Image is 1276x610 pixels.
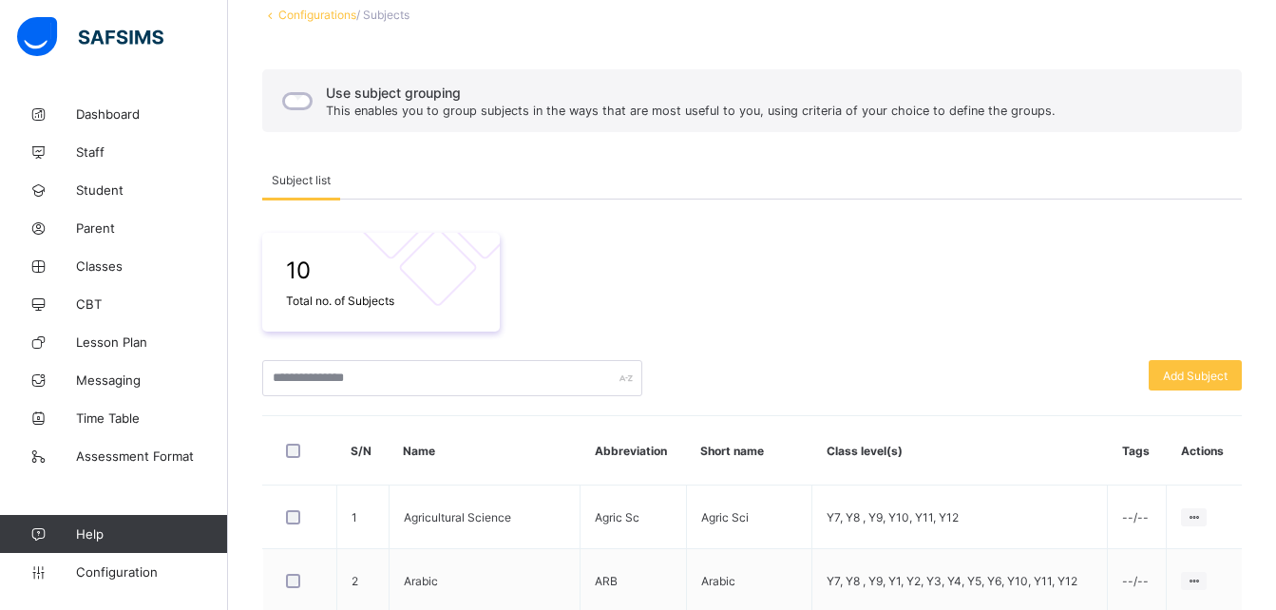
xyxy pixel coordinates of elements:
th: Tags [1108,416,1167,486]
td: Y7, Y8 , Y9, Y10, Y11, Y12 [812,486,1108,549]
span: Configuration [76,564,227,580]
th: Name [389,416,580,486]
th: Actions [1167,416,1242,486]
span: Classes [76,258,228,274]
span: Help [76,526,227,542]
span: Use subject grouping [326,85,1056,101]
span: Parent [76,220,228,236]
span: Lesson Plan [76,334,228,350]
span: CBT [76,296,228,312]
th: Class level(s) [812,416,1108,486]
span: Dashboard [76,106,228,122]
td: --/-- [1108,486,1167,549]
span: 10 [286,257,476,284]
span: Add Subject [1163,369,1228,383]
span: Staff [76,144,228,160]
td: Agric Sci [686,486,812,549]
span: Messaging [76,372,228,388]
span: Total no. of Subjects [286,294,476,308]
span: This enables you to group subjects in the ways that are most useful to you, using criteria of you... [326,104,1056,118]
span: Subject list [272,173,331,187]
span: Time Table [76,410,228,426]
th: S/N [336,416,389,486]
span: Assessment Format [76,448,228,464]
img: safsims [17,17,163,57]
span: / Subjects [356,8,409,22]
span: Student [76,182,228,198]
td: 1 [336,486,389,549]
a: Configurations [278,8,356,22]
td: Agricultural Science [389,486,580,549]
th: Short name [686,416,812,486]
th: Abbreviation [581,416,687,486]
td: Agric Sc [581,486,687,549]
